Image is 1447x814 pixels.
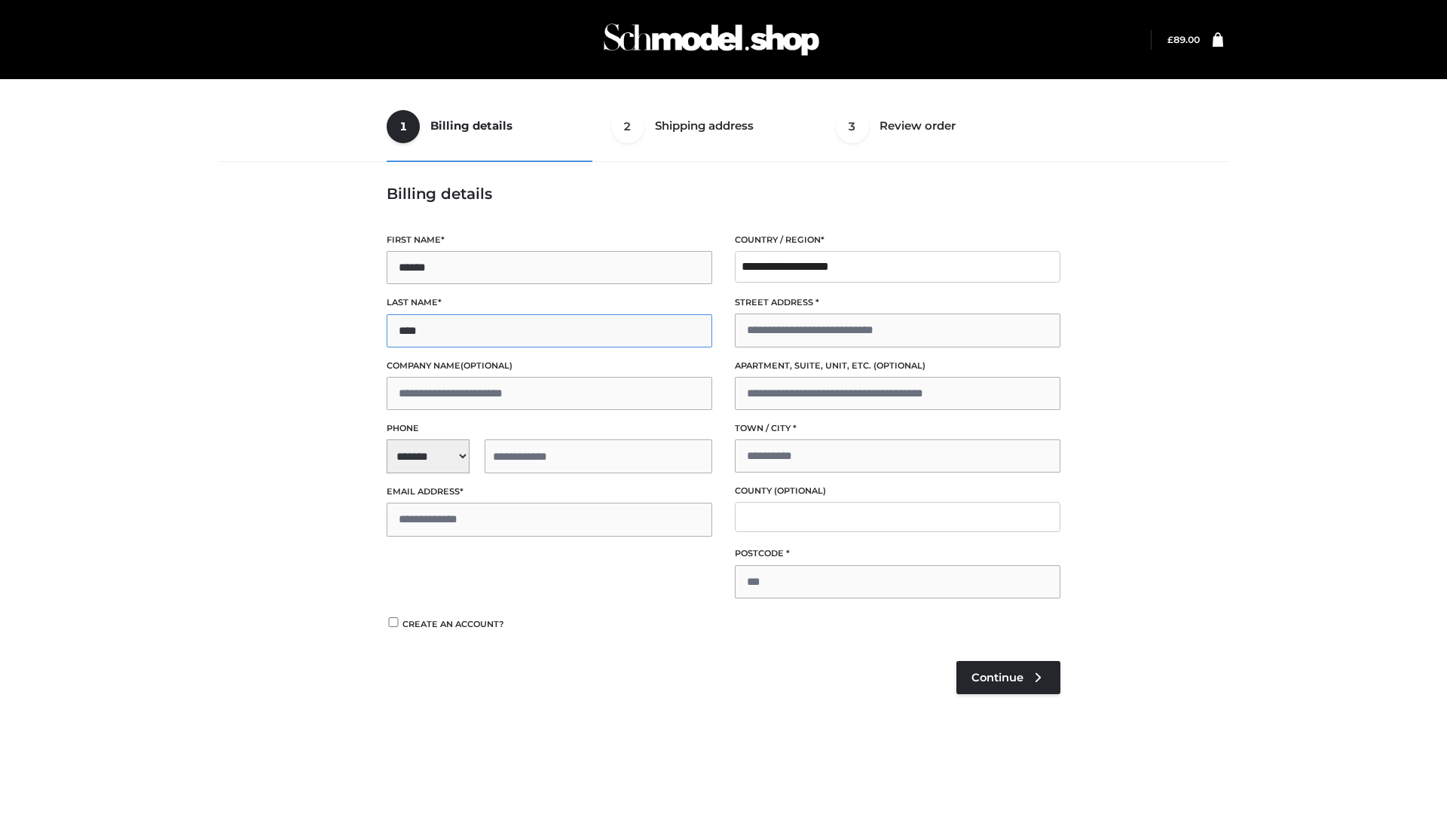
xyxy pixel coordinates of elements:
label: Apartment, suite, unit, etc. [735,359,1060,373]
span: (optional) [774,485,826,496]
a: Continue [956,661,1060,694]
label: Phone [387,421,712,436]
input: Create an account? [387,617,400,627]
span: (optional) [460,360,512,371]
label: County [735,484,1060,498]
label: Street address [735,295,1060,310]
label: Country / Region [735,233,1060,247]
span: £ [1167,34,1173,45]
span: (optional) [873,360,925,371]
span: Continue [971,671,1023,684]
label: Town / City [735,421,1060,436]
a: £89.00 [1167,34,1200,45]
label: Email address [387,485,712,499]
span: Create an account? [402,619,504,629]
img: Schmodel Admin 964 [598,10,824,69]
label: Last name [387,295,712,310]
label: Company name [387,359,712,373]
h3: Billing details [387,185,1060,203]
label: First name [387,233,712,247]
label: Postcode [735,546,1060,561]
bdi: 89.00 [1167,34,1200,45]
